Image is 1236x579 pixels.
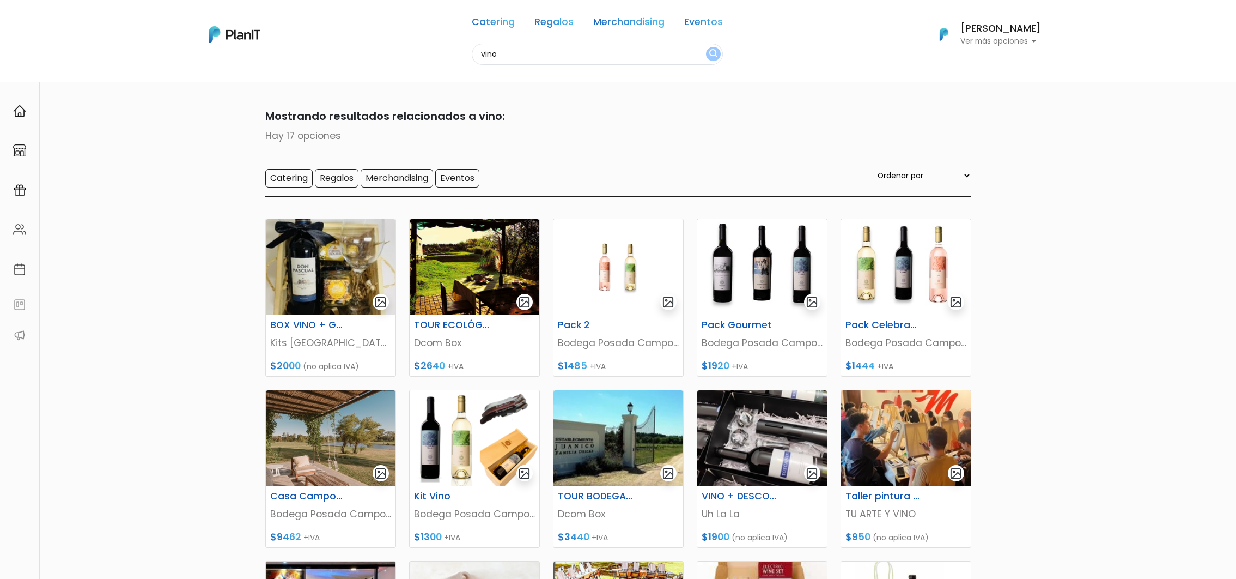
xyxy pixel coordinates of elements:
img: partners-52edf745621dab592f3b2c58e3bca9d71375a7ef29c3b500c9f145b62cc070d4.svg [13,329,26,342]
h6: Taller pintura en la oficina [839,491,928,502]
a: gallery-light Pack 2 Bodega Posada Campotinto $1485 +IVA [553,219,684,377]
p: Kits [GEOGRAPHIC_DATA] [270,336,391,350]
input: Eventos [435,169,479,188]
img: thumb_Captura_de_pantalla_2024-12-09_115541.png [410,390,539,486]
img: gallery-light [806,296,818,309]
img: gallery-light [662,467,674,480]
a: Eventos [684,17,723,31]
span: $1444 [845,359,875,372]
a: Merchandising [593,17,665,31]
p: Bodega Posada Campotinto [845,336,966,350]
img: gallery-light [374,296,387,309]
span: +IVA [592,532,608,543]
p: TU ARTE Y VINO [845,507,966,521]
span: $1900 [702,530,729,544]
input: Merchandising [361,169,433,188]
h6: TOUR BODEGA JOANICÓ [551,491,641,502]
img: gallery-light [949,467,962,480]
img: gallery-light [518,296,531,309]
span: (no aplica IVA) [732,532,788,543]
p: Hay 17 opciones [265,129,971,143]
img: campaigns-02234683943229c281be62815700db0a1741e53638e28bf9629b52c665b00959.svg [13,184,26,197]
p: Dcom Box [414,336,535,350]
span: (no aplica IVA) [873,532,929,543]
a: gallery-light Pack Gourmet Bodega Posada Campotinto $1920 +IVA [697,219,827,377]
img: home-e721727adea9d79c4d83392d1f703f7f8bce08238fde08b1acbfd93340b81755.svg [13,105,26,118]
p: Bodega Posada Campotinto [270,507,391,521]
span: $9462 [270,530,301,544]
h6: Pack Gourmet [695,319,784,331]
img: gallery-light [374,467,387,480]
span: $3440 [558,530,589,544]
img: gallery-light [949,296,962,309]
img: thumb_A66A2285-7467-4D08-89A6-6D03816AF6F6.jpeg [266,219,395,315]
h6: [PERSON_NAME] [960,24,1041,34]
span: +IVA [732,361,748,372]
img: gallery-light [518,467,531,480]
span: $1920 [702,359,729,372]
p: Dcom Box [558,507,679,521]
img: thumb_D6814F5D-7A98-45F1-976D-876BABEF358B.jpeg [841,390,971,486]
span: +IVA [589,361,606,372]
a: gallery-light Kit Vino Bodega Posada Campotinto $1300 +IVA [409,390,540,548]
p: Bodega Posada Campotinto [558,336,679,350]
p: Mostrando resultados relacionados a vino: [265,108,971,124]
a: gallery-light VINO + DESCORCHADOR Uh La La $1900 (no aplica IVA) [697,390,827,548]
img: feedback-78b5a0c8f98aac82b08bfc38622c3050aee476f2c9584af64705fc4e61158814.svg [13,298,26,311]
img: thumb_Dise%C3%B1o_sin_t%C3%ADtulo_-_2024-12-27T124112.494.png [553,219,683,315]
p: Bodega Posada Campotinto [702,336,823,350]
h6: TOUR ECOLÓGICO - DÍA DE CAMPO EN EL HUMEDAL LA [PERSON_NAME] [407,319,497,331]
img: thumb_2000___2000-Photoroom_-_2024-09-23T165103.833.jpg [697,219,827,315]
span: $950 [845,530,870,544]
span: $1485 [558,359,587,372]
span: $1300 [414,530,442,544]
input: Catering [265,169,313,188]
span: $2640 [414,359,445,372]
img: gallery-light [662,296,674,309]
p: Bodega Posada Campotinto [414,507,535,521]
h6: BOX VINO + GLOBO [264,319,353,331]
h6: Pack 2 [551,319,641,331]
h6: Kit Vino [407,491,497,502]
img: marketplace-4ceaa7011d94191e9ded77b95e3339b90024bf715f7c57f8cf31f2d8c509eaba.svg [13,144,26,157]
span: +IVA [447,361,464,372]
a: gallery-light Pack Celebración Bodega Posada Campotinto $1444 +IVA [841,219,971,377]
img: search_button-432b6d5273f82d61273b3651a40e1bd1b912527efae98b1b7a1b2c0702e16a8d.svg [709,49,717,59]
img: thumb_2000___2000-Photoroom_-_2024-09-23T164353.701.jpg [841,219,971,315]
span: +IVA [444,532,460,543]
a: Catering [472,17,515,31]
span: +IVA [303,532,320,543]
a: Regalos [534,17,574,31]
input: Buscá regalos, desayunos, y más [472,44,723,65]
img: calendar-87d922413cdce8b2cf7b7f5f62616a5cf9e4887200fb71536465627b3292af00.svg [13,263,26,276]
span: +IVA [877,361,893,372]
img: thumb_Captura_de_pantalla_2023-07-20_143644.jpg [266,390,395,486]
h6: Casa Campotinto [264,491,353,502]
input: Regalos [315,169,358,188]
a: gallery-light TOUR ECOLÓGICO - DÍA DE CAMPO EN EL HUMEDAL LA [PERSON_NAME] Dcom Box $2640 +IVA [409,219,540,377]
img: thumb_La_Macarena__2_.jpg [410,219,539,315]
h6: VINO + DESCORCHADOR [695,491,784,502]
a: gallery-light BOX VINO + GLOBO Kits [GEOGRAPHIC_DATA] $2000 (no aplica IVA) [265,219,396,377]
p: Uh La La [702,507,823,521]
p: Ver más opciones [960,38,1041,45]
img: PlanIt Logo [209,26,260,43]
img: people-662611757002400ad9ed0e3c099ab2801c6687ba6c219adb57efc949bc21e19d.svg [13,223,26,236]
span: (no aplica IVA) [303,361,359,372]
img: gallery-light [806,467,818,480]
a: gallery-light Casa Campotinto Bodega Posada Campotinto $9462 +IVA [265,390,396,548]
a: gallery-light Taller pintura en la oficina TU ARTE Y VINO $950 (no aplica IVA) [841,390,971,548]
img: PlanIt Logo [932,22,956,46]
img: thumb_ed.jpg [553,390,683,486]
button: PlanIt Logo [PERSON_NAME] Ver más opciones [926,20,1041,49]
img: thumb_1FC5AA0F-4315-4F37-BDED-CB1509ED8A1C.jpeg [697,390,827,486]
a: gallery-light TOUR BODEGA JOANICÓ Dcom Box $3440 +IVA [553,390,684,548]
span: $2000 [270,359,301,372]
h6: Pack Celebración [839,319,928,331]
